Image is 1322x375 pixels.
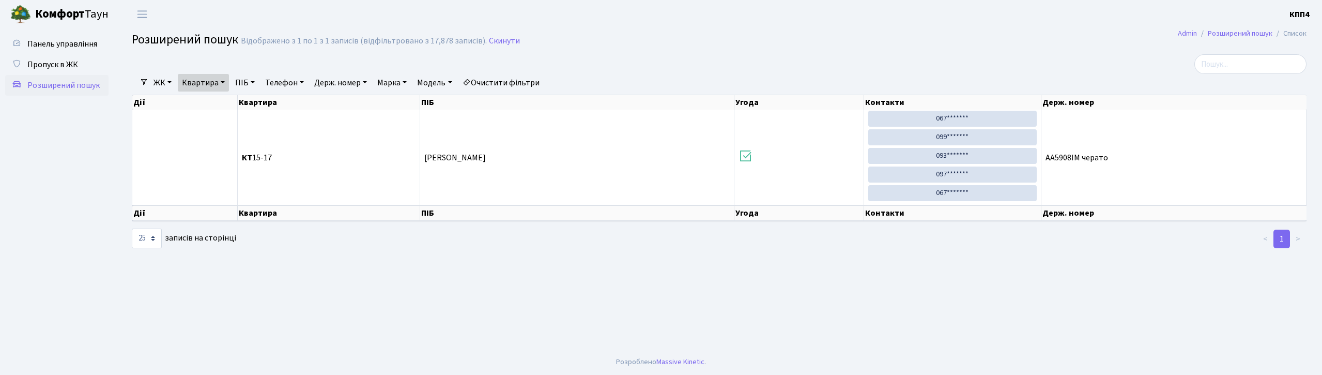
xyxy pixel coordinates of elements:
a: Скинути [489,36,520,46]
div: Відображено з 1 по 1 з 1 записів (відфільтровано з 17,878 записів). [241,36,487,46]
a: Панель управління [5,34,109,54]
span: Розширений пошук [132,31,238,49]
th: Контакти [864,95,1041,110]
a: ЖК [149,74,176,92]
a: Держ. номер [310,74,371,92]
th: Угода [734,205,864,221]
span: Розширений пошук [27,80,100,91]
li: Список [1272,28,1306,39]
a: 1 [1273,230,1290,248]
nav: breadcrumb [1162,23,1322,44]
a: Розширений пошук [1208,28,1272,39]
label: записів на сторінці [132,229,236,248]
b: Комфорт [35,6,85,22]
th: Контакти [864,205,1041,221]
a: Admin [1178,28,1197,39]
span: Таун [35,6,109,23]
a: Massive Kinetic [656,356,704,367]
th: ПІБ [420,95,735,110]
a: ПІБ [231,74,259,92]
b: КТ [242,152,252,163]
span: 15-17 [242,154,415,162]
th: Дії [132,95,238,110]
a: Марка [373,74,411,92]
th: Квартира [238,95,420,110]
span: АА5908ІМ черато [1046,154,1302,162]
a: Пропуск в ЖК [5,54,109,75]
div: Розроблено . [616,356,706,368]
img: logo.png [10,4,31,25]
b: КПП4 [1289,9,1310,20]
th: Квартира [238,205,420,221]
th: Дії [132,205,238,221]
input: Пошук... [1194,54,1306,74]
span: [PERSON_NAME] [424,152,486,163]
select: записів на сторінці [132,229,162,248]
span: Панель управління [27,38,97,50]
a: Телефон [261,74,308,92]
th: ПІБ [420,205,735,221]
a: Розширений пошук [5,75,109,96]
a: Модель [413,74,456,92]
a: Очистити фільтри [458,74,544,92]
a: Квартира [178,74,229,92]
button: Переключити навігацію [129,6,155,23]
th: Держ. номер [1041,95,1306,110]
th: Держ. номер [1041,205,1306,221]
th: Угода [734,95,864,110]
a: КПП4 [1289,8,1310,21]
span: Пропуск в ЖК [27,59,78,70]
